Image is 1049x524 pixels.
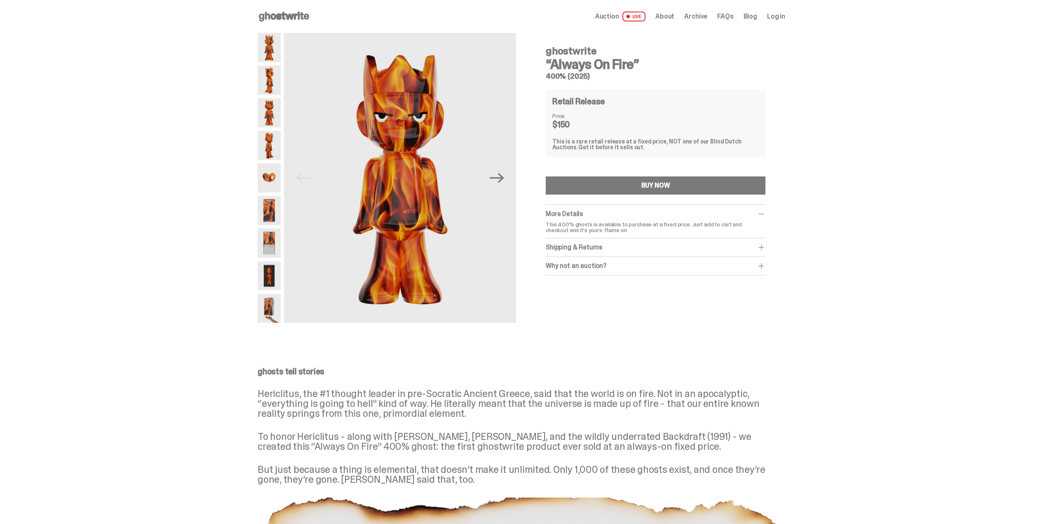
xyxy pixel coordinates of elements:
[258,432,785,451] p: To honor Hericlitus - along with [PERSON_NAME], [PERSON_NAME], and the wildly underrated Backdraf...
[595,13,619,20] span: Auction
[258,163,281,193] img: Always-On-Fire---Website-Archive.2490X.png
[258,196,281,225] img: Always-On-Fire---Website-Archive.2491X.png
[684,13,707,20] a: Archive
[546,58,765,71] h3: “Always On Fire”
[744,13,757,20] a: Blog
[258,261,281,291] img: Always-On-Fire---Website-Archive.2497X.png
[655,13,674,20] a: About
[258,228,281,258] img: Always-On-Fire---Website-Archive.2494X.png
[767,13,785,20] a: Log in
[622,12,646,21] span: LIVE
[258,294,281,323] img: Always-On-Fire---Website-Archive.2522XX.png
[717,13,733,20] a: FAQs
[284,33,516,323] img: Always-On-Fire---Website-Archive.2484X.png
[546,73,765,80] h5: 400% (2025)
[546,243,765,251] div: Shipping & Returns
[546,221,765,233] p: This 400% ghosts is available to purchase at a fixed price. Just add to cart and checkout and it'...
[552,97,605,106] h4: Retail Release
[552,139,759,150] div: This is a rare retail release at a fixed price, NOT one of our Blind Dutch Auctions.
[578,143,645,151] span: Get it before it sells out.
[258,465,785,484] p: But just because a thing is elemental, that doesn’t make it unlimited. Only 1,000 of these ghosts...
[258,389,785,418] p: Hericlitus, the #1 thought leader in pre-Socratic Ancient Greece, said that the world is on fire....
[552,120,594,129] dd: $150
[488,169,506,187] button: Next
[258,98,281,127] img: Always-On-Fire---Website-Archive.2487X.png
[258,33,281,62] img: Always-On-Fire---Website-Archive.2484X.png
[258,367,785,376] p: ghosts tell stories
[258,66,281,95] img: Always-On-Fire---Website-Archive.2485X.png
[546,209,583,218] span: More Details
[552,113,594,119] dt: Price
[546,176,765,195] button: BUY NOW
[546,46,765,56] h4: ghostwrite
[595,12,645,21] a: Auction LIVE
[546,262,765,270] div: Why not an auction?
[258,131,281,160] img: Always-On-Fire---Website-Archive.2489X.png
[641,182,670,189] div: BUY NOW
